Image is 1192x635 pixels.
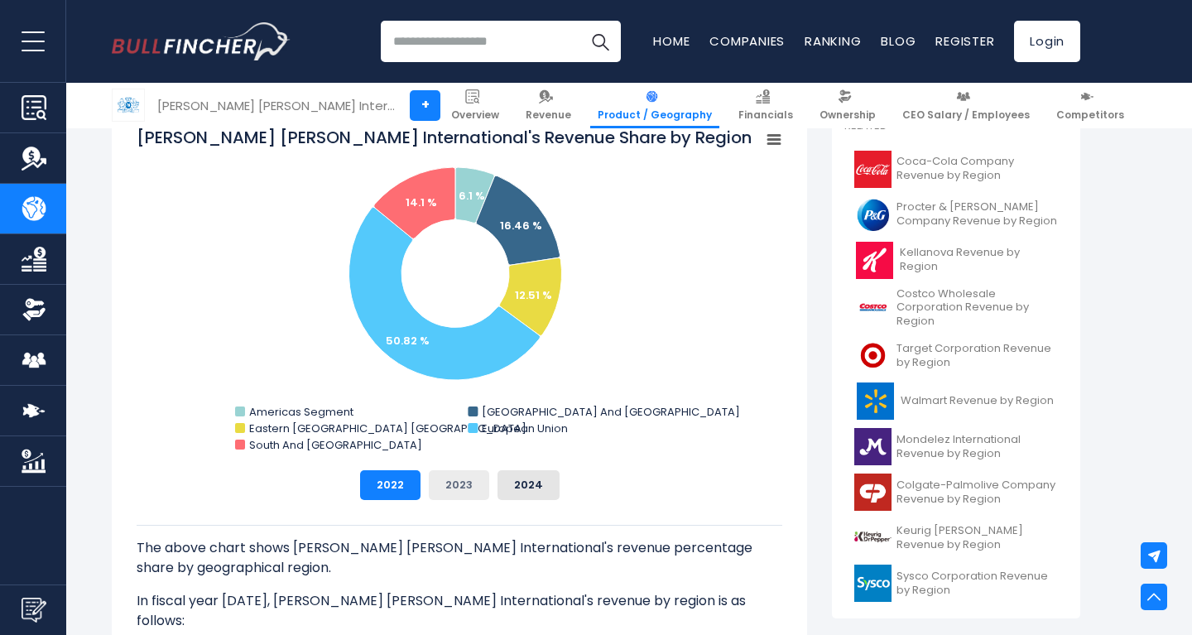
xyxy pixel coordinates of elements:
[896,524,1058,552] span: Keurig [PERSON_NAME] Revenue by Region
[854,519,892,556] img: KDP logo
[22,297,46,322] img: Ownership
[844,333,1068,378] a: Target Corporation Revenue by Region
[896,479,1058,507] span: Colgate-Palmolive Company Revenue by Region
[854,289,892,326] img: COST logo
[249,437,422,453] text: South And [GEOGRAPHIC_DATA]
[844,119,1068,133] p: Related
[579,21,621,62] button: Search
[500,218,542,233] text: 16.46 %
[844,515,1068,560] a: Keurig [PERSON_NAME] Revenue by Region
[410,90,440,121] a: +
[844,560,1068,606] a: Sysco Corporation Revenue by Region
[429,470,489,500] button: 2023
[515,287,552,303] text: 12.51 %
[805,32,861,50] a: Ranking
[812,83,883,128] a: Ownership
[709,32,785,50] a: Companies
[896,287,1058,330] span: Costco Wholesale Corporation Revenue by Region
[590,83,719,128] a: Product / Geography
[731,83,800,128] a: Financials
[896,200,1058,229] span: Procter & [PERSON_NAME] Company Revenue by Region
[137,126,782,457] svg: Philip Morris International's Revenue Share by Region
[896,155,1058,183] span: Coca-Cola Company Revenue by Region
[854,337,892,374] img: TGT logo
[844,147,1068,192] a: Coca-Cola Company Revenue by Region
[854,382,896,420] img: WMT logo
[844,378,1068,424] a: Walmart Revenue by Region
[598,108,712,122] span: Product / Geography
[1049,83,1132,128] a: Competitors
[386,333,430,349] text: 50.82 %
[482,421,568,436] text: European Union
[819,108,876,122] span: Ownership
[459,188,485,204] text: 6.1 %
[844,424,1068,469] a: Mondelez International Revenue by Region
[360,470,421,500] button: 2022
[444,83,507,128] a: Overview
[137,126,752,149] tspan: [PERSON_NAME] [PERSON_NAME] International's Revenue Share by Region
[482,404,740,420] text: [GEOGRAPHIC_DATA] And [GEOGRAPHIC_DATA]
[844,469,1068,515] a: Colgate-Palmolive Company Revenue by Region
[902,108,1030,122] span: CEO Salary / Employees
[896,433,1058,461] span: Mondelez International Revenue by Region
[844,283,1068,334] a: Costco Wholesale Corporation Revenue by Region
[137,538,782,578] p: The above chart shows [PERSON_NAME] [PERSON_NAME] International's revenue percentage share by geo...
[896,342,1058,370] span: Target Corporation Revenue by Region
[935,32,994,50] a: Register
[900,246,1058,274] span: Kellanova Revenue by Region
[854,474,892,511] img: CL logo
[113,89,144,121] img: PM logo
[844,238,1068,283] a: Kellanova Revenue by Region
[526,108,571,122] span: Revenue
[895,83,1037,128] a: CEO Salary / Employees
[738,108,793,122] span: Financials
[854,428,892,465] img: MDLZ logo
[451,108,499,122] span: Overview
[137,591,782,631] p: In fiscal year [DATE], [PERSON_NAME] [PERSON_NAME] International's revenue by region is as follows:
[1014,21,1080,62] a: Login
[112,22,291,60] img: Bullfincher logo
[854,242,895,279] img: K logo
[518,83,579,128] a: Revenue
[653,32,690,50] a: Home
[854,151,892,188] img: KO logo
[406,195,437,210] text: 14.1 %
[854,565,892,602] img: SYY logo
[497,470,560,500] button: 2024
[1056,108,1124,122] span: Competitors
[881,32,916,50] a: Blog
[112,22,290,60] a: Go to homepage
[901,394,1054,408] span: Walmart Revenue by Region
[896,570,1058,598] span: Sysco Corporation Revenue by Region
[249,421,526,436] text: Eastern [GEOGRAPHIC_DATA] [GEOGRAPHIC_DATA]
[854,196,892,233] img: PG logo
[249,404,353,420] text: Americas Segment
[844,192,1068,238] a: Procter & [PERSON_NAME] Company Revenue by Region
[157,96,397,115] div: [PERSON_NAME] [PERSON_NAME] International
